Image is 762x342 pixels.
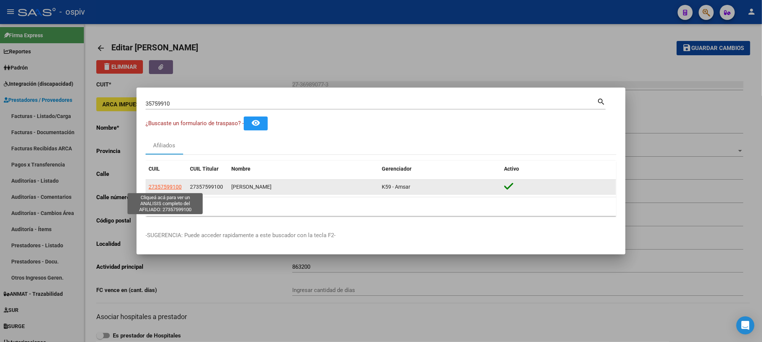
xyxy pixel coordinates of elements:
mat-icon: search [597,97,606,106]
span: Nombre [231,166,250,172]
span: ¿Buscaste un formulario de traspaso? - [146,120,244,127]
span: 27357599100 [149,184,182,190]
span: CUIL [149,166,160,172]
span: 27357599100 [190,184,223,190]
datatable-header-cell: CUIL [146,161,187,177]
p: -SUGERENCIA: Puede acceder rapidamente a este buscador con la tecla F2- [146,231,616,240]
datatable-header-cell: Gerenciador [379,161,501,177]
div: [PERSON_NAME] [231,183,376,191]
datatable-header-cell: CUIL Titular [187,161,228,177]
span: Gerenciador [382,166,411,172]
span: CUIL Titular [190,166,219,172]
div: Afiliados [153,141,176,150]
div: Open Intercom Messenger [736,316,754,334]
span: K59 - Amsar [382,184,410,190]
datatable-header-cell: Nombre [228,161,379,177]
mat-icon: remove_red_eye [251,118,260,127]
span: Activo [504,166,519,172]
datatable-header-cell: Activo [501,161,616,177]
div: 1 total [146,197,616,216]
